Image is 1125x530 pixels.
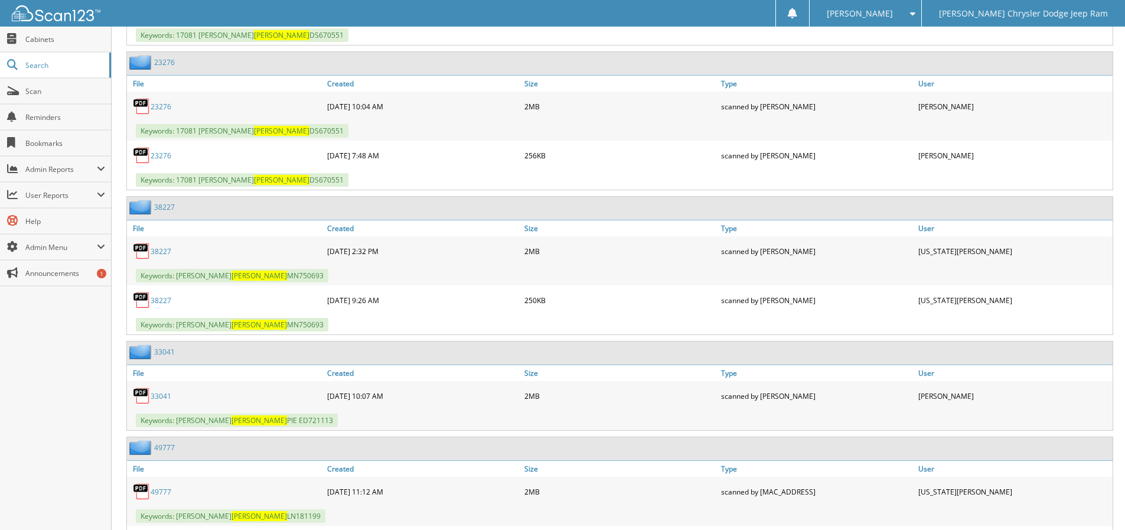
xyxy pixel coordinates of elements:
span: Scan [25,86,105,96]
a: User [915,461,1113,477]
div: 256KB [521,144,719,167]
span: Admin Menu [25,242,97,252]
img: folder2.png [129,200,154,214]
a: Type [718,220,915,236]
a: 33041 [154,347,175,357]
a: 23276 [151,102,171,112]
a: Size [521,461,719,477]
img: scan123-logo-white.svg [12,5,100,21]
img: folder2.png [129,344,154,359]
a: Created [324,365,521,381]
span: Keywords: 17081 [PERSON_NAME] DS670551 [136,124,348,138]
div: [PERSON_NAME] [915,95,1113,118]
img: PDF.png [133,483,151,500]
a: Created [324,461,521,477]
span: [PERSON_NAME] [231,511,287,521]
span: Keywords: [PERSON_NAME] LN181199 [136,509,325,523]
a: 38227 [151,246,171,256]
div: [US_STATE][PERSON_NAME] [915,239,1113,263]
div: [DATE] 9:26 AM [324,288,521,312]
span: [PERSON_NAME] [254,126,309,136]
span: Keywords: [PERSON_NAME] MN750693 [136,269,328,282]
a: File [127,76,324,92]
a: Type [718,76,915,92]
span: Reminders [25,112,105,122]
span: [PERSON_NAME] [231,271,287,281]
a: Created [324,76,521,92]
div: [US_STATE][PERSON_NAME] [915,288,1113,312]
span: [PERSON_NAME] [231,320,287,330]
div: 2MB [521,95,719,118]
a: 49777 [151,487,171,497]
span: Help [25,216,105,226]
a: File [127,365,324,381]
div: [PERSON_NAME] [915,384,1113,408]
span: Cabinets [25,34,105,44]
div: 2MB [521,480,719,503]
span: Admin Reports [25,164,97,174]
div: [DATE] 10:04 AM [324,95,521,118]
div: 2MB [521,384,719,408]
img: PDF.png [133,387,151,405]
img: PDF.png [133,147,151,164]
a: 49777 [154,443,175,453]
span: [PERSON_NAME] [254,30,309,40]
a: User [915,220,1113,236]
span: [PERSON_NAME] [827,10,893,17]
a: 38227 [154,202,175,212]
a: Type [718,461,915,477]
a: Size [521,76,719,92]
img: folder2.png [129,440,154,455]
div: scanned by [PERSON_NAME] [718,95,915,118]
a: 23276 [154,57,175,67]
div: [PERSON_NAME] [915,144,1113,167]
div: 2MB [521,239,719,263]
div: [US_STATE][PERSON_NAME] [915,480,1113,503]
span: [PERSON_NAME] [254,175,309,185]
span: User Reports [25,190,97,200]
a: Created [324,220,521,236]
img: folder2.png [129,55,154,70]
div: scanned by [PERSON_NAME] [718,144,915,167]
div: [DATE] 11:12 AM [324,480,521,503]
span: Search [25,60,103,70]
div: [DATE] 2:32 PM [324,239,521,263]
span: Keywords: [PERSON_NAME] PIE ED721113 [136,414,338,427]
span: Keywords: [PERSON_NAME] MN750693 [136,318,328,331]
a: File [127,461,324,477]
a: 38227 [151,295,171,305]
a: Size [521,365,719,381]
img: PDF.png [133,242,151,260]
div: scanned by [MAC_ADDRESS] [718,480,915,503]
div: scanned by [PERSON_NAME] [718,288,915,312]
a: File [127,220,324,236]
a: User [915,76,1113,92]
span: Announcements [25,268,105,278]
span: Keywords: 17081 [PERSON_NAME] DS670551 [136,28,348,42]
a: Type [718,365,915,381]
div: scanned by [PERSON_NAME] [718,239,915,263]
div: 1 [97,269,106,278]
a: Size [521,220,719,236]
div: 250KB [521,288,719,312]
div: scanned by [PERSON_NAME] [718,384,915,408]
span: [PERSON_NAME] [231,415,287,425]
span: Bookmarks [25,138,105,148]
a: 33041 [151,391,171,401]
a: 23276 [151,151,171,161]
span: [PERSON_NAME] Chrysler Dodge Jeep Ram [939,10,1108,17]
div: [DATE] 7:48 AM [324,144,521,167]
img: PDF.png [133,97,151,115]
a: User [915,365,1113,381]
div: [DATE] 10:07 AM [324,384,521,408]
img: PDF.png [133,291,151,309]
span: Keywords: 17081 [PERSON_NAME] DS670551 [136,173,348,187]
